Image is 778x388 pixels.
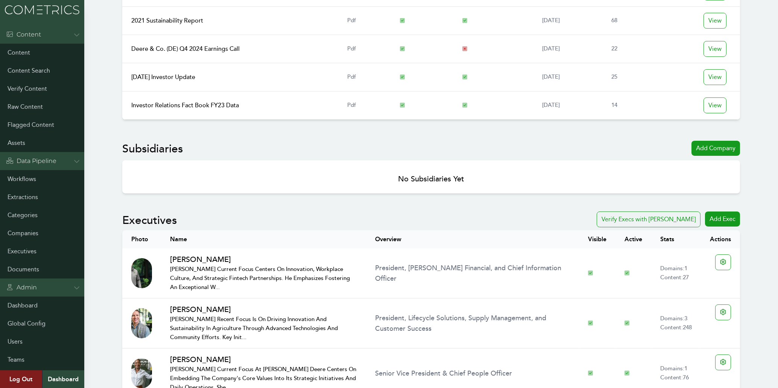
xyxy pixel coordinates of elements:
[170,265,357,292] p: [PERSON_NAME] current focus centers on innovation, workplace culture, and strategic fintech partn...
[691,141,740,156] div: Add Company
[347,44,382,53] p: pdf
[131,258,152,288] img: Rajesh%20Kalathur.jpg
[542,73,594,82] p: [DATE]
[542,44,594,53] p: [DATE]
[542,101,594,110] p: [DATE]
[704,69,726,85] a: View
[611,101,653,110] p: 14
[6,283,37,292] div: Admin
[170,355,357,365] h2: [PERSON_NAME]
[122,214,177,227] h2: Executives
[347,16,382,25] p: pdf
[375,313,570,334] p: President, Lifecycle Solutions, Supply Management, and Customer Success
[131,17,203,24] a: 2021 Sustainability Report
[701,230,740,248] th: Actions
[170,304,357,342] a: [PERSON_NAME][PERSON_NAME] recent focus is on driving innovation and sustainability in agricultur...
[131,45,240,53] a: Deere & Co. (DE) Q4 2024 Earnings Call
[170,254,357,292] a: [PERSON_NAME][PERSON_NAME] current focus centers on innovation, workplace culture, and strategic ...
[597,211,701,227] button: Verify Execs with [PERSON_NAME]
[122,142,183,156] h2: Subsidiaries
[542,16,594,25] p: [DATE]
[660,314,692,332] p: Domains: 3 Content: 248
[6,157,56,166] div: Data Pipeline
[651,230,701,248] th: Stats
[660,264,692,282] p: Domains: 1 Content: 27
[122,230,161,248] th: Photo
[170,315,357,342] p: [PERSON_NAME] recent focus is on driving innovation and sustainability in agriculture through adv...
[579,230,615,248] th: Visible
[366,230,579,248] th: Overview
[347,73,382,82] p: pdf
[615,230,651,248] th: Active
[347,101,382,110] p: pdf
[611,44,653,53] p: 22
[660,364,692,382] p: Domains: 1 Content: 76
[170,304,357,315] h2: [PERSON_NAME]
[131,73,195,81] a: [DATE] Investor Update
[704,41,726,57] a: View
[704,13,726,29] a: View
[170,254,357,265] h2: [PERSON_NAME]
[704,97,726,113] a: View
[705,211,740,227] div: Add Exec
[611,16,653,25] p: 68
[6,30,41,39] div: Content
[128,174,734,184] h3: No Subsidiaries Yet
[131,102,239,109] a: Investor relations Fact Book FY23 Data
[131,308,152,338] img: Justin%20R.%20Rose.jpg
[375,368,570,379] p: Senior Vice President & Chief People Officer
[375,263,570,284] p: President, [PERSON_NAME] Financial, and Chief Information Officer
[161,230,366,248] th: Name
[42,370,84,388] a: Dashboard
[611,73,653,82] p: 25
[705,211,740,227] a: Add Exec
